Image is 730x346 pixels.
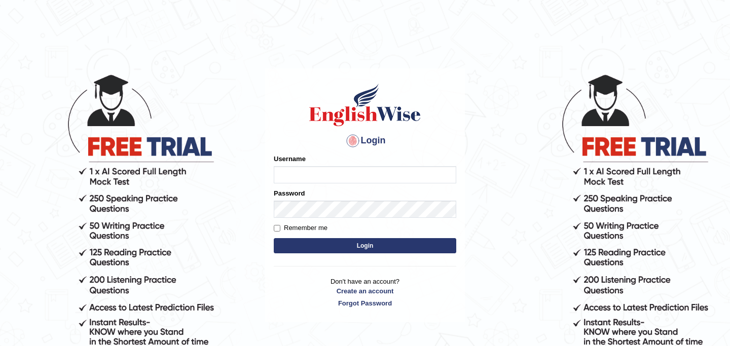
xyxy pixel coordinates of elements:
[274,133,456,149] h4: Login
[274,223,327,233] label: Remember me
[274,225,280,232] input: Remember me
[274,238,456,253] button: Login
[274,298,456,308] a: Forgot Password
[274,188,305,198] label: Password
[274,286,456,296] a: Create an account
[274,154,306,164] label: Username
[274,277,456,308] p: Don't have an account?
[307,82,423,128] img: Logo of English Wise sign in for intelligent practice with AI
